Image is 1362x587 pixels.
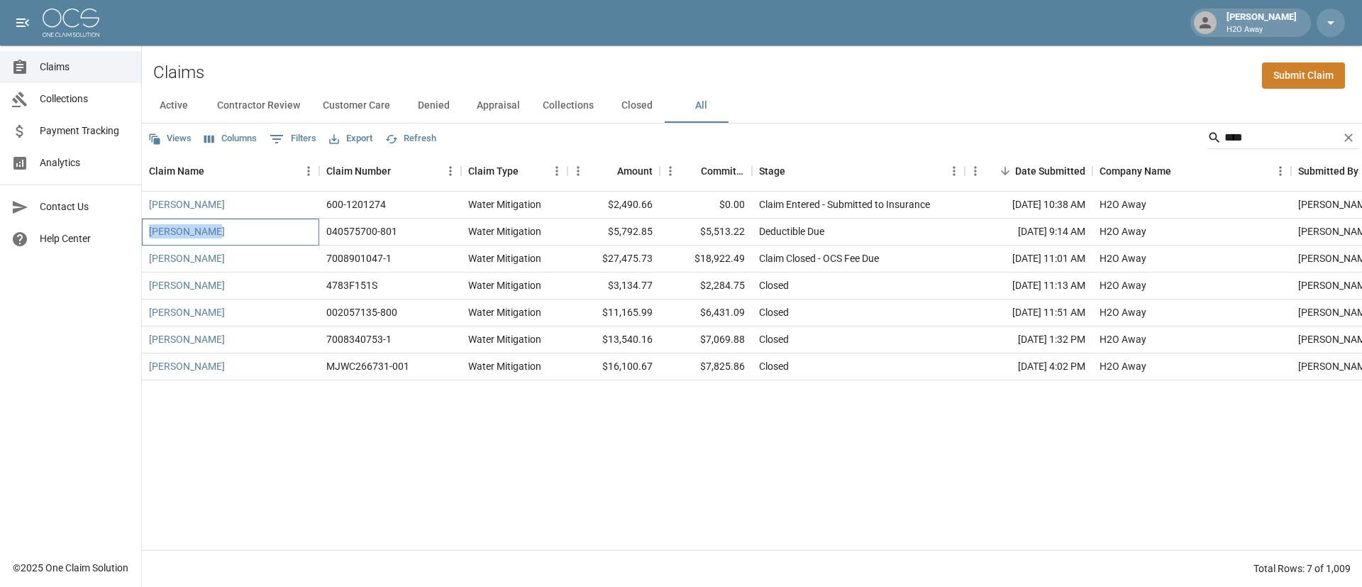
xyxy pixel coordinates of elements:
button: Menu [965,160,986,182]
button: open drawer [9,9,37,37]
div: [DATE] 4:02 PM [965,353,1092,380]
p: H2O Away [1227,24,1297,36]
div: Stage [752,151,965,191]
button: Sort [785,161,805,181]
div: [DATE] 10:38 AM [965,192,1092,219]
div: Committed Amount [701,151,745,191]
div: Claim Entered - Submitted to Insurance [759,197,930,212]
div: 600-1201274 [326,197,386,212]
span: Payment Tracking [40,124,130,138]
button: Menu [546,160,567,182]
div: [DATE] 11:01 AM [965,246,1092,273]
a: [PERSON_NAME] [149,251,225,265]
div: Submitted By [1298,151,1358,191]
div: Amount [567,151,660,191]
div: Stage [759,151,785,191]
div: MJWC266731-001 [326,359,409,373]
button: Views [145,128,195,150]
button: Sort [519,161,538,181]
button: Sort [995,161,1015,181]
div: Total Rows: 7 of 1,009 [1253,561,1351,576]
div: $5,792.85 [567,219,660,246]
button: Menu [1270,160,1291,182]
div: Closed [759,332,789,346]
button: Refresh [382,128,440,150]
button: Menu [298,160,319,182]
div: $16,100.67 [567,353,660,380]
div: Closed [759,305,789,319]
div: 040575700-801 [326,224,397,238]
div: Claim Closed - OCS Fee Due [759,251,879,265]
div: $7,825.86 [660,353,752,380]
div: [DATE] 11:13 AM [965,273,1092,300]
h2: Claims [153,62,204,83]
button: Customer Care [311,89,402,123]
div: Claim Name [149,151,204,191]
div: Water Mitigation [468,359,541,373]
div: $2,284.75 [660,273,752,300]
div: $18,922.49 [660,246,752,273]
div: Water Mitigation [468,305,541,319]
span: Claims [40,60,130,75]
div: $6,431.09 [660,300,752,327]
button: Sort [597,161,617,181]
div: Water Mitigation [468,197,541,212]
div: Search [1207,126,1359,152]
a: [PERSON_NAME] [149,278,225,292]
div: $0.00 [660,192,752,219]
div: Date Submitted [1015,151,1085,191]
button: Closed [605,89,669,123]
div: Closed [759,359,789,373]
button: Contractor Review [206,89,311,123]
button: Export [326,128,376,150]
div: 7008901047-1 [326,251,392,265]
img: ocs-logo-white-transparent.png [43,9,99,37]
a: [PERSON_NAME] [149,305,225,319]
button: Denied [402,89,465,123]
div: [PERSON_NAME] [1221,10,1302,35]
a: [PERSON_NAME] [149,197,225,212]
div: H2O Away [1100,197,1146,212]
button: Collections [531,89,605,123]
button: Sort [1171,161,1191,181]
div: Claim Type [468,151,519,191]
button: All [669,89,733,123]
button: Menu [660,160,681,182]
button: Sort [681,161,701,181]
div: H2O Away [1100,332,1146,346]
div: © 2025 One Claim Solution [13,561,128,575]
div: dynamic tabs [142,89,1362,123]
div: H2O Away [1100,305,1146,319]
div: Claim Type [461,151,567,191]
div: Claim Number [326,151,391,191]
div: $5,513.22 [660,219,752,246]
button: Show filters [266,128,320,150]
div: Claim Number [319,151,461,191]
div: Claim Name [142,151,319,191]
div: $7,069.88 [660,327,752,353]
span: Help Center [40,231,130,246]
span: Contact Us [40,199,130,214]
div: $3,134.77 [567,273,660,300]
button: Menu [440,160,461,182]
div: 002057135-800 [326,305,397,319]
button: Sort [391,161,411,181]
div: Water Mitigation [468,332,541,346]
div: Water Mitigation [468,224,541,238]
div: [DATE] 11:51 AM [965,300,1092,327]
button: Appraisal [465,89,531,123]
div: H2O Away [1100,278,1146,292]
div: [DATE] 1:32 PM [965,327,1092,353]
div: Closed [759,278,789,292]
div: $2,490.66 [567,192,660,219]
div: Water Mitigation [468,251,541,265]
div: $11,165.99 [567,300,660,327]
a: [PERSON_NAME] [149,359,225,373]
a: [PERSON_NAME] [149,332,225,346]
div: H2O Away [1100,359,1146,373]
button: Sort [204,161,224,181]
div: Amount [617,151,653,191]
div: $13,540.16 [567,327,660,353]
div: 7008340753-1 [326,332,392,346]
button: Menu [943,160,965,182]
